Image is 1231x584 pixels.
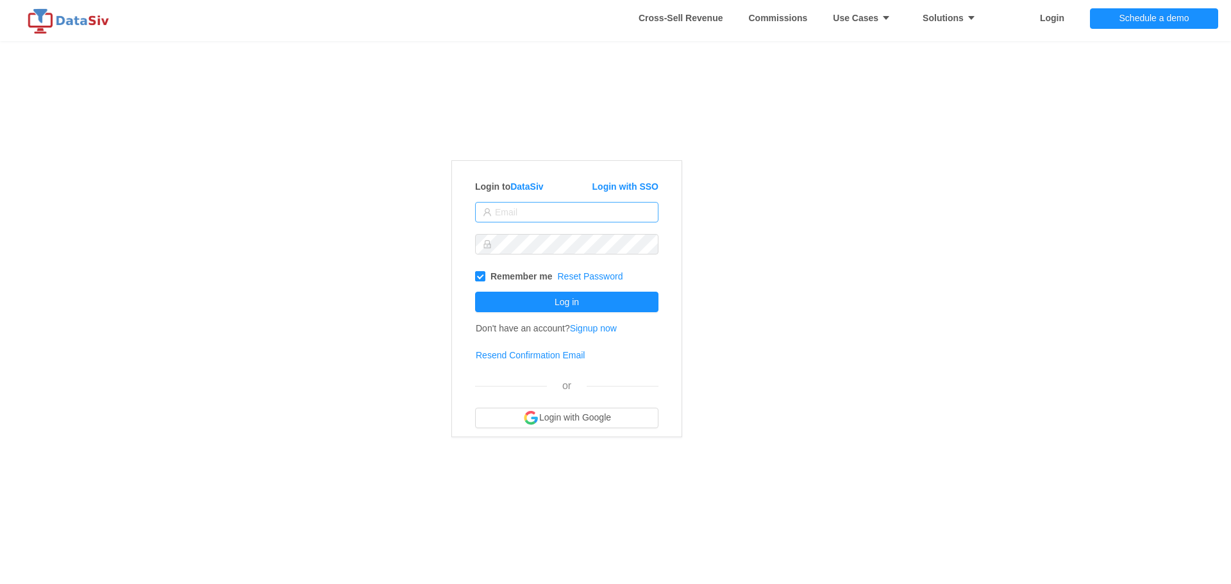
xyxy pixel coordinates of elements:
[510,181,543,192] a: DataSiv
[475,315,617,342] td: Don't have an account?
[833,13,897,23] strong: Use Cases
[592,181,658,192] a: Login with SSO
[878,13,891,22] i: icon: caret-down
[475,408,658,428] button: Login with Google
[562,380,571,391] span: or
[964,13,976,22] i: icon: caret-down
[490,271,553,281] strong: Remember me
[483,240,492,249] i: icon: lock
[558,271,623,281] a: Reset Password
[475,202,658,222] input: Email
[476,350,585,360] a: Resend Confirmation Email
[570,323,617,333] a: Signup now
[483,208,492,217] i: icon: user
[475,181,544,192] strong: Login to
[923,13,982,23] strong: Solutions
[1090,8,1218,29] button: Schedule a demo
[26,8,115,34] img: logo
[475,292,658,312] button: Log in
